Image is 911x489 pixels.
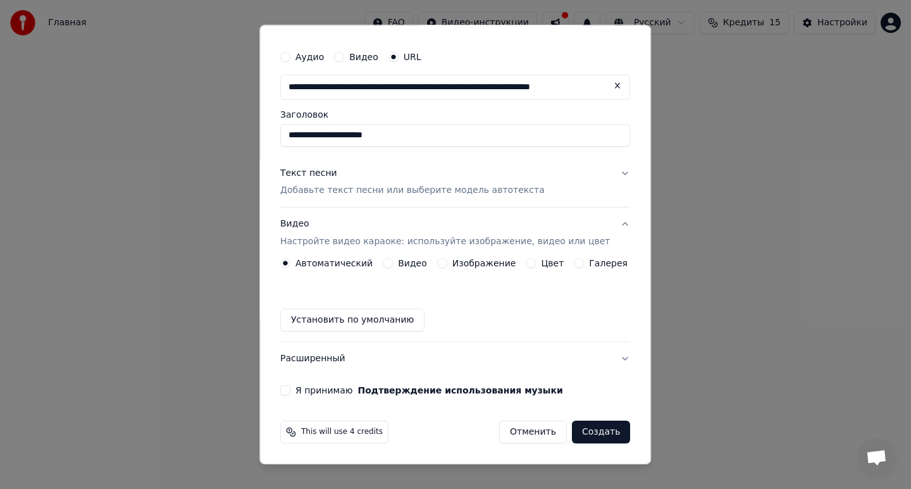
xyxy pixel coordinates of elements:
button: ВидеоНастройте видео караоке: используйте изображение, видео или цвет [280,208,630,259]
label: Галерея [590,259,628,268]
label: Видео [398,259,427,268]
button: Я принимаю [358,387,563,395]
p: Настройте видео караоке: используйте изображение, видео или цвет [280,236,610,249]
label: Изображение [452,259,516,268]
button: Расширенный [280,343,630,376]
div: Видео [280,218,610,249]
label: Видео [349,53,378,61]
label: Я принимаю [295,387,563,395]
span: This will use 4 credits [301,428,383,438]
p: Добавьте текст песни или выберите модель автотекста [280,185,545,197]
label: URL [404,53,421,61]
label: Аудио [295,53,324,61]
label: Автоматический [295,259,373,268]
label: Цвет [542,259,564,268]
div: ВидеоНастройте видео караоке: используйте изображение, видео или цвет [280,259,630,342]
label: Заголовок [280,110,630,119]
button: Текст песниДобавьте текст песни или выберите модель автотекста [280,157,630,207]
div: Текст песни [280,167,337,180]
button: Создать [572,421,630,444]
button: Установить по умолчанию [280,309,425,332]
button: Отменить [499,421,567,444]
